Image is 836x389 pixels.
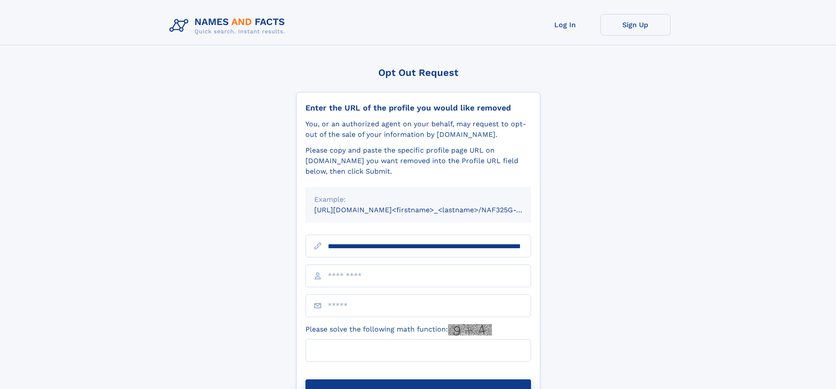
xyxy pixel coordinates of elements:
[305,103,531,113] div: Enter the URL of the profile you would like removed
[305,145,531,177] div: Please copy and paste the specific profile page URL on [DOMAIN_NAME] you want removed into the Pr...
[305,119,531,140] div: You, or an authorized agent on your behalf, may request to opt-out of the sale of your informatio...
[166,14,292,38] img: Logo Names and Facts
[314,206,548,214] small: [URL][DOMAIN_NAME]<firstname>_<lastname>/NAF325G-xxxxxxxx
[600,14,671,36] a: Sign Up
[530,14,600,36] a: Log In
[314,194,522,205] div: Example:
[296,67,540,78] div: Opt Out Request
[305,324,492,335] label: Please solve the following math function:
